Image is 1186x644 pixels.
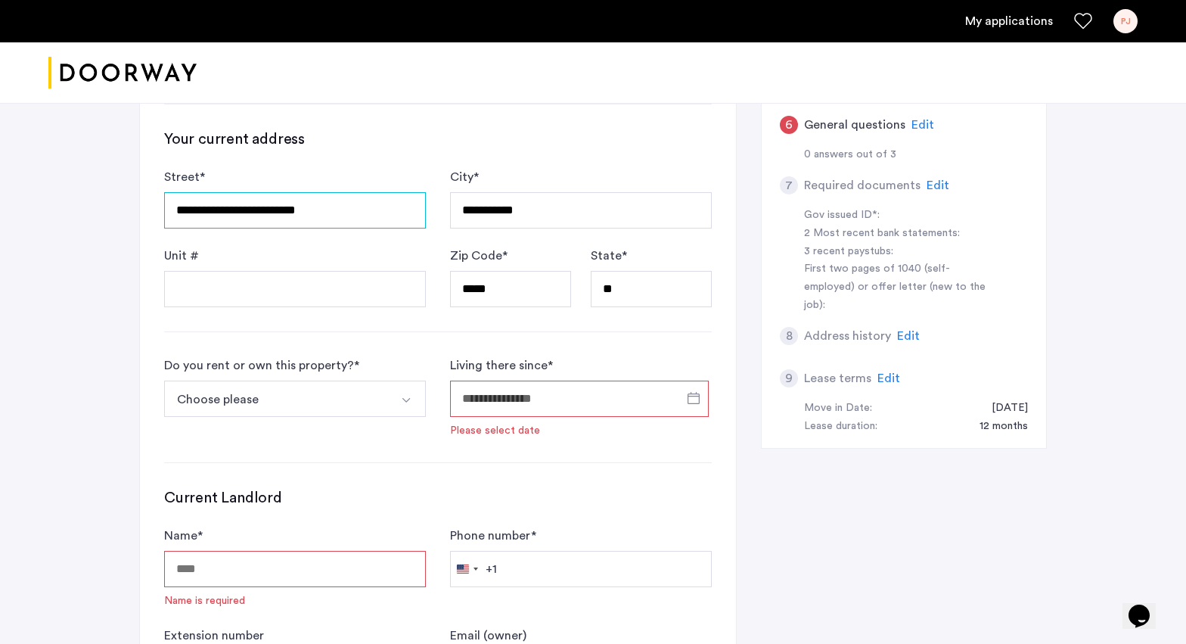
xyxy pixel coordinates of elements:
[450,356,553,375] label: Living there since *
[965,12,1053,30] a: My application
[450,527,536,545] label: Phone number *
[400,394,412,406] img: arrow
[1113,9,1138,33] div: PJ
[804,418,877,436] div: Lease duration:
[1122,583,1171,629] iframe: chat widget
[804,116,905,134] h5: General questions
[164,381,390,417] button: Select option
[804,243,995,261] div: 3 recent paystubs:
[804,369,871,387] h5: Lease terms
[390,381,426,417] button: Select option
[911,119,934,131] span: Edit
[804,176,921,194] h5: Required documents
[164,527,203,545] label: Name *
[451,552,497,586] button: Selected country
[486,560,497,578] div: +1
[976,400,1028,418] div: 09/01/2025
[780,369,798,387] div: 9
[48,45,197,101] a: Cazamio logo
[685,389,703,407] button: Open calendar
[450,247,508,265] label: Zip Code *
[164,168,205,186] label: Street *
[804,260,995,315] div: First two pages of 1040 (self-employed) or offer letter (new to the job):
[164,356,359,375] div: Do you rent or own this property? *
[48,45,197,101] img: logo
[164,593,245,608] div: Name is required
[450,168,479,186] label: City *
[450,423,540,438] div: Please select date
[780,327,798,345] div: 8
[804,327,891,345] h5: Address history
[804,400,872,418] div: Move in Date:
[804,225,995,243] div: 2 Most recent bank statements:
[164,129,712,150] h3: Your current address
[804,207,995,225] div: Gov issued ID*:
[780,116,798,134] div: 6
[780,176,798,194] div: 7
[804,146,1028,164] div: 0 answers out of 3
[591,247,627,265] label: State *
[964,418,1028,436] div: 12 months
[164,247,199,265] label: Unit #
[927,179,949,191] span: Edit
[164,487,712,509] h3: Current Landlord
[897,330,920,342] span: Edit
[1074,12,1092,30] a: Favorites
[877,372,900,384] span: Edit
